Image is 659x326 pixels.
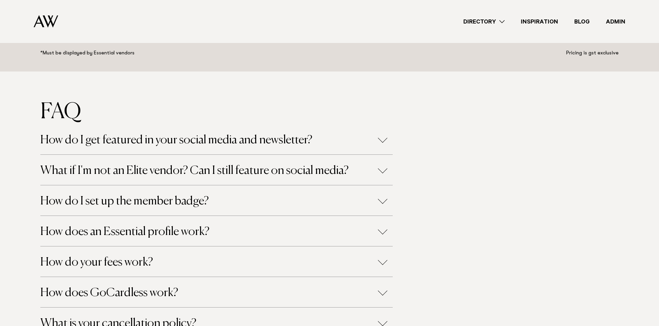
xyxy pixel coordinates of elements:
[566,50,619,56] small: Pricing is gst exclusive
[40,134,393,146] button: How do I get featured in your social media and newsletter?
[598,17,633,26] a: Admin
[40,50,134,56] small: *Must be displayed by Essential vendors
[40,100,619,124] h3: FAQ
[513,17,566,26] a: Inspiration
[40,226,393,238] button: How does an Essential profile work?
[40,165,393,177] button: What if I'm not an Elite vendor? Can I still feature on social media?
[566,17,598,26] a: Blog
[455,17,513,26] a: Directory
[40,287,393,299] button: How does GoCardless work?
[34,15,58,28] img: Auckland Weddings Logo
[40,257,393,268] button: How do your fees work?
[40,195,393,207] button: How do I set up the member badge?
